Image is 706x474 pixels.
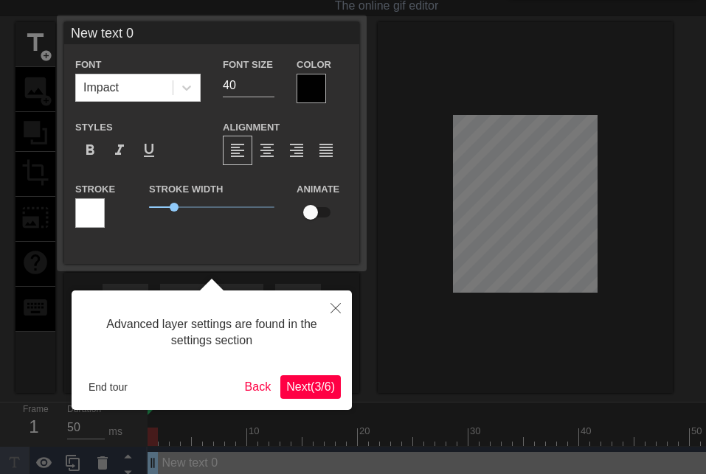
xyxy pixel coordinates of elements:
[286,380,335,393] span: Next ( 3 / 6 )
[280,375,341,399] button: Next
[239,375,277,399] button: Back
[83,302,341,364] div: Advanced layer settings are found in the settings section
[319,290,352,324] button: Close
[83,376,134,398] button: End tour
